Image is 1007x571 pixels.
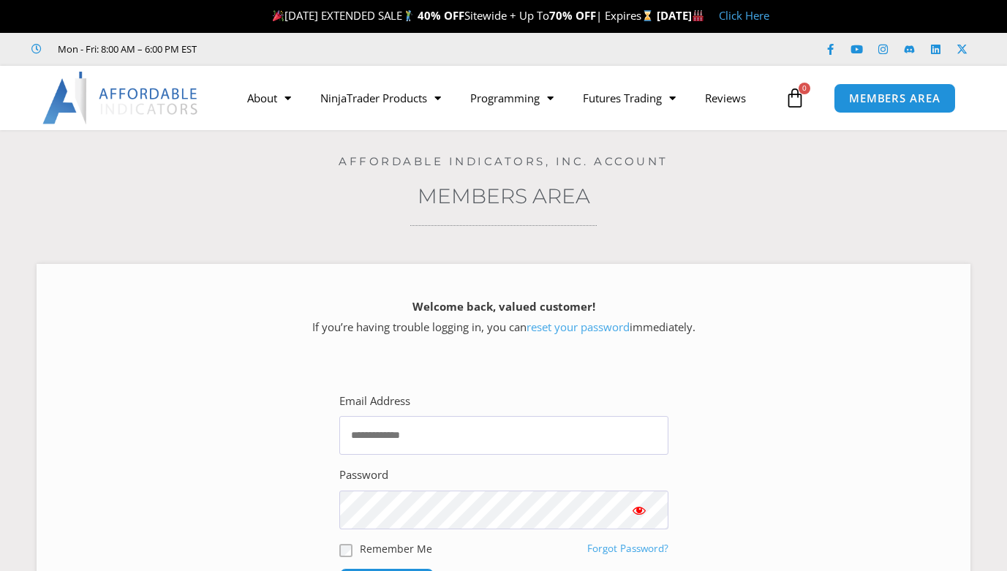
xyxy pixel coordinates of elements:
[849,93,940,104] span: MEMBERS AREA
[834,83,956,113] a: MEMBERS AREA
[273,10,284,21] img: 🎉
[339,391,410,412] label: Email Address
[587,542,668,555] a: Forgot Password?
[456,81,568,115] a: Programming
[42,72,200,124] img: LogoAI | Affordable Indicators – NinjaTrader
[233,81,306,115] a: About
[657,8,704,23] strong: [DATE]
[62,297,945,338] p: If you’re having trouble logging in, you can immediately.
[568,81,690,115] a: Futures Trading
[418,8,464,23] strong: 40% OFF
[642,10,653,21] img: ⌛
[418,184,590,208] a: Members Area
[412,299,595,314] strong: Welcome back, valued customer!
[549,8,596,23] strong: 70% OFF
[269,8,657,23] span: [DATE] EXTENDED SALE Sitewide + Up To | Expires
[339,465,388,485] label: Password
[690,81,761,115] a: Reviews
[306,81,456,115] a: NinjaTrader Products
[610,491,668,529] button: Show password
[403,10,414,21] img: 🏌️‍♂️
[360,541,432,556] label: Remember Me
[339,154,668,168] a: Affordable Indicators, Inc. Account
[693,10,704,21] img: 🏭
[527,319,630,334] a: reset your password
[799,83,810,94] span: 0
[719,8,769,23] a: Click Here
[233,81,780,115] nav: Menu
[217,42,437,56] iframe: Customer reviews powered by Trustpilot
[763,77,827,119] a: 0
[54,40,197,58] span: Mon - Fri: 8:00 AM – 6:00 PM EST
